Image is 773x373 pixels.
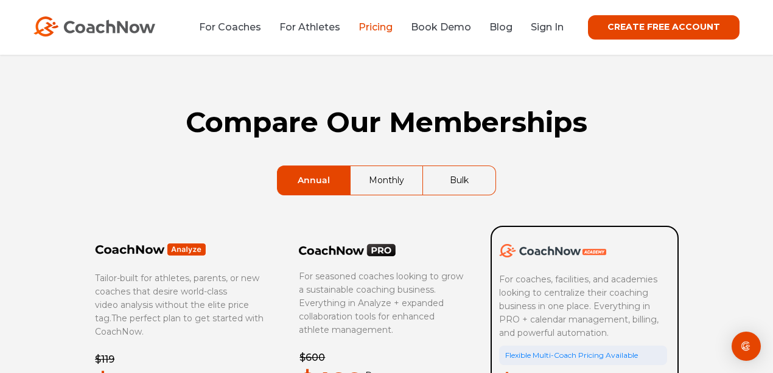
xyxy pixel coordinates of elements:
h1: Compare Our Memberships [94,106,679,139]
a: Blog [489,21,512,33]
span: The perfect plan to get started with CoachNow. [95,313,264,337]
a: Annual [278,166,350,195]
a: For Coaches [199,21,261,33]
div: Open Intercom Messenger [732,332,761,361]
a: Book Demo [411,21,471,33]
span: For coaches, facilities, and academies looking to centralize their coaching business in one place... [499,274,661,338]
a: Pricing [359,21,393,33]
a: Monthly [351,166,422,195]
p: For seasoned coaches looking to grow a sustainable coaching business. Everything in Analyze + exp... [299,270,467,336]
del: $600 [299,352,325,363]
img: CoachNow Logo [33,16,155,37]
span: Tailor-built for athletes, parents, or new coaches that desire world-class video analysis without... [95,273,259,324]
del: $119 [95,354,114,365]
img: CoachNow PRO Logo Black [299,243,396,257]
img: Frame [95,243,206,256]
a: Sign In [531,21,564,33]
a: For Athletes [279,21,340,33]
a: CREATE FREE ACCOUNT [588,15,740,40]
img: CoachNow Academy Logo [499,244,606,257]
div: Flexible Multi-Coach Pricing Available [499,346,667,365]
a: Bulk [423,166,495,195]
